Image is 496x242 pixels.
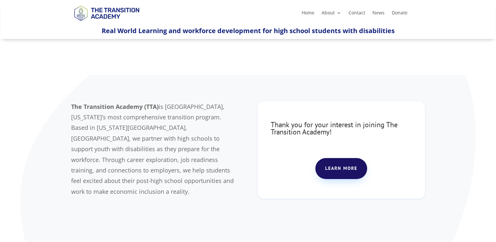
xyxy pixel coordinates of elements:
[315,158,367,179] a: Learn more
[71,103,159,111] b: The Transition Academy (TTA)
[71,1,142,25] img: TTA Brand_TTA Primary Logo_Horizontal_Light BG
[348,10,365,18] a: Contact
[392,10,407,18] a: Donate
[71,20,142,26] a: Logo-Noticias
[102,26,395,35] span: Real World Learning and workforce development for high school students with disabilities
[372,10,385,18] a: News
[71,103,234,195] span: is [GEOGRAPHIC_DATA], [US_STATE]’s most comprehensive transition program. Based in [US_STATE][GEO...
[271,120,398,136] span: Thank you for your interest in joining The Transition Academy!
[302,10,314,18] a: Home
[322,10,341,18] a: About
